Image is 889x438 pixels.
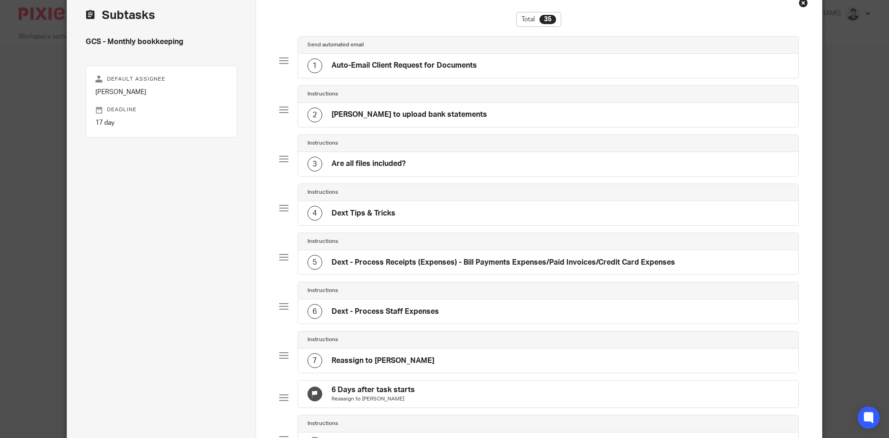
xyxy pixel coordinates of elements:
div: 4 [307,206,322,221]
p: Default assignee [95,76,227,83]
div: 3 [307,157,322,171]
div: 2 [307,108,322,122]
p: Deadline [95,106,227,114]
h4: Instructions [307,140,338,147]
h4: Instructions [307,189,338,196]
h4: Are all files included? [332,159,406,169]
h4: Dext - Process Staff Expenses [332,307,439,317]
div: Total [516,12,561,27]
h2: Subtasks [86,7,155,23]
p: [PERSON_NAME] [95,88,227,97]
h4: Send automated email [307,41,364,49]
h4: Instructions [307,420,338,427]
h4: Instructions [307,90,338,98]
p: 17 day [95,118,227,127]
h4: Dext Tips & Tricks [332,209,395,218]
h4: Instructions [307,238,338,245]
div: 5 [307,255,322,270]
h4: 6 Days after task starts [332,385,415,395]
div: 7 [307,353,322,368]
div: 6 [307,304,322,319]
h4: [PERSON_NAME] to upload bank statements [332,110,487,120]
h4: Reassign to [PERSON_NAME] [332,356,434,366]
div: 35 [539,15,556,24]
h4: Instructions [307,287,338,294]
h4: Instructions [307,336,338,343]
h4: Dext - Process Receipts (Expenses) - Bill Payments Expenses/Paid Invoices/Credit Card Expenses [332,258,675,267]
h4: Auto-Email Client Request for Documents [332,61,477,70]
h4: GCS - Monthly bookkeeping [86,37,237,47]
div: 1 [307,58,322,73]
p: Reassign to [PERSON_NAME] [332,395,415,403]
